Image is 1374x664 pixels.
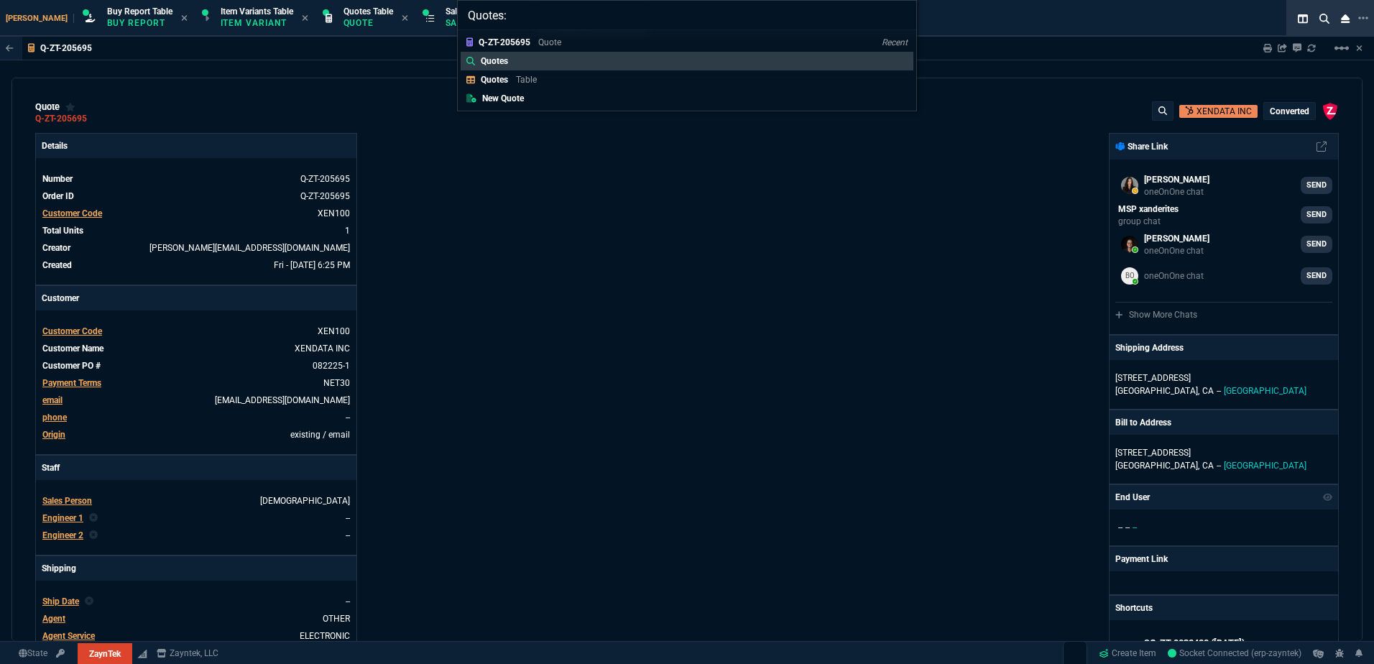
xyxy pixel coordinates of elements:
[882,37,908,48] p: Recent
[479,37,530,47] p: Q-ZT-205695
[52,647,69,660] a: API TOKEN
[458,1,916,29] input: Search...
[482,92,524,105] p: New Quote
[152,647,223,660] a: msbcCompanyName
[1168,648,1301,658] span: Socket Connected (erp-zayntek)
[516,75,537,85] p: Table
[481,55,508,68] p: Quotes
[1168,647,1301,660] a: yGzhC2gDQ_fYE8drAADK
[481,75,508,85] p: Quotes
[538,37,561,47] p: Quote
[14,647,52,660] a: Global State
[1093,642,1162,664] a: Create Item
